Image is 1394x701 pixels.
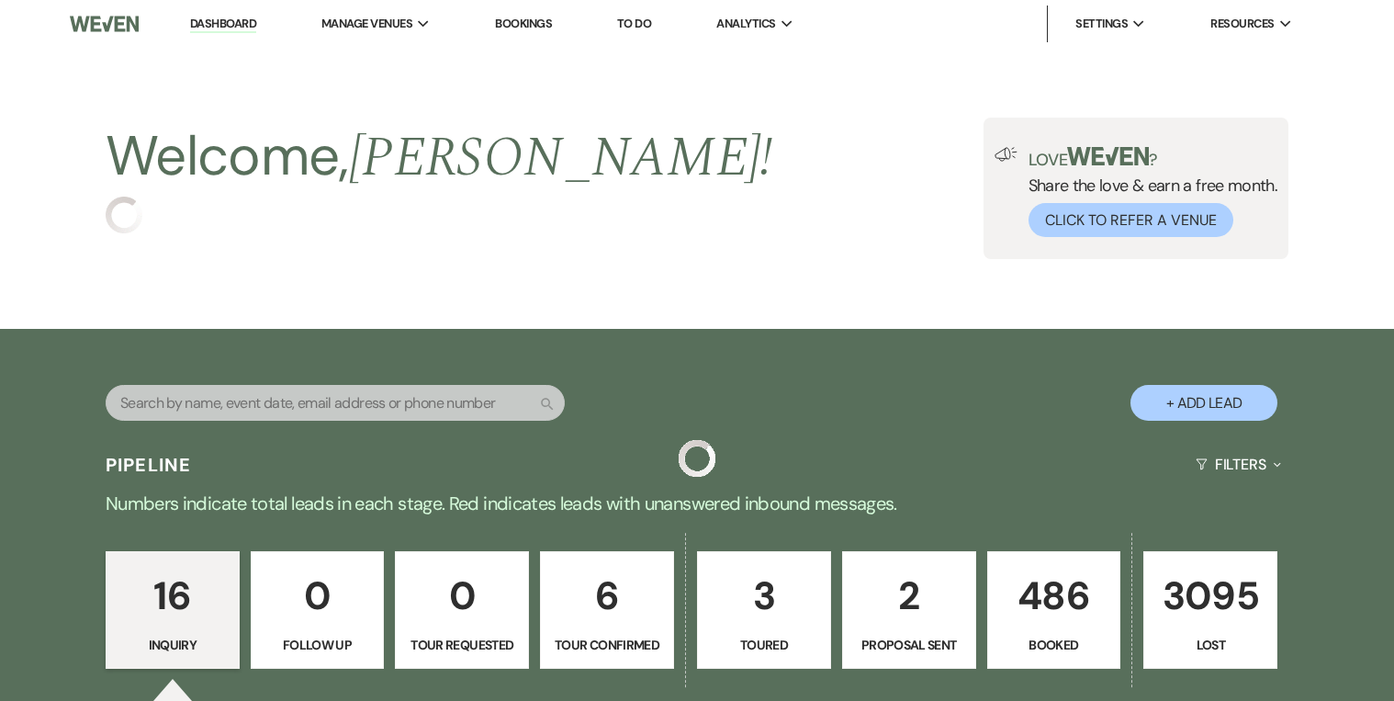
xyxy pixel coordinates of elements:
[70,5,139,43] img: Weven Logo
[854,635,964,655] p: Proposal Sent
[999,635,1109,655] p: Booked
[263,565,373,627] p: 0
[106,197,142,233] img: loading spinner
[1029,203,1233,237] button: Click to Refer a Venue
[395,551,529,669] a: 0Tour Requested
[1155,565,1265,627] p: 3095
[679,440,715,477] img: loading spinner
[1067,147,1149,165] img: weven-logo-green.svg
[987,551,1121,669] a: 486Booked
[495,16,552,31] a: Bookings
[854,565,964,627] p: 2
[617,16,651,31] a: To Do
[106,452,192,478] h3: Pipeline
[1143,551,1277,669] a: 3095Lost
[1155,635,1265,655] p: Lost
[552,635,662,655] p: Tour Confirmed
[552,565,662,627] p: 6
[716,15,775,33] span: Analytics
[540,551,674,669] a: 6Tour Confirmed
[407,565,517,627] p: 0
[263,635,373,655] p: Follow Up
[709,565,819,627] p: 3
[1130,385,1277,421] button: + Add Lead
[1017,147,1278,237] div: Share the love & earn a free month.
[349,116,773,200] span: [PERSON_NAME] !
[321,15,412,33] span: Manage Venues
[1210,15,1274,33] span: Resources
[1188,440,1288,489] button: Filters
[1075,15,1128,33] span: Settings
[190,16,256,33] a: Dashboard
[407,635,517,655] p: Tour Requested
[697,551,831,669] a: 3Toured
[995,147,1017,162] img: loud-speaker-illustration.svg
[106,385,565,421] input: Search by name, event date, email address or phone number
[106,551,240,669] a: 16Inquiry
[251,551,385,669] a: 0Follow Up
[106,118,773,197] h2: Welcome,
[999,565,1109,627] p: 486
[36,489,1358,518] p: Numbers indicate total leads in each stage. Red indicates leads with unanswered inbound messages.
[842,551,976,669] a: 2Proposal Sent
[1029,147,1278,168] p: Love ?
[118,635,228,655] p: Inquiry
[709,635,819,655] p: Toured
[118,565,228,627] p: 16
